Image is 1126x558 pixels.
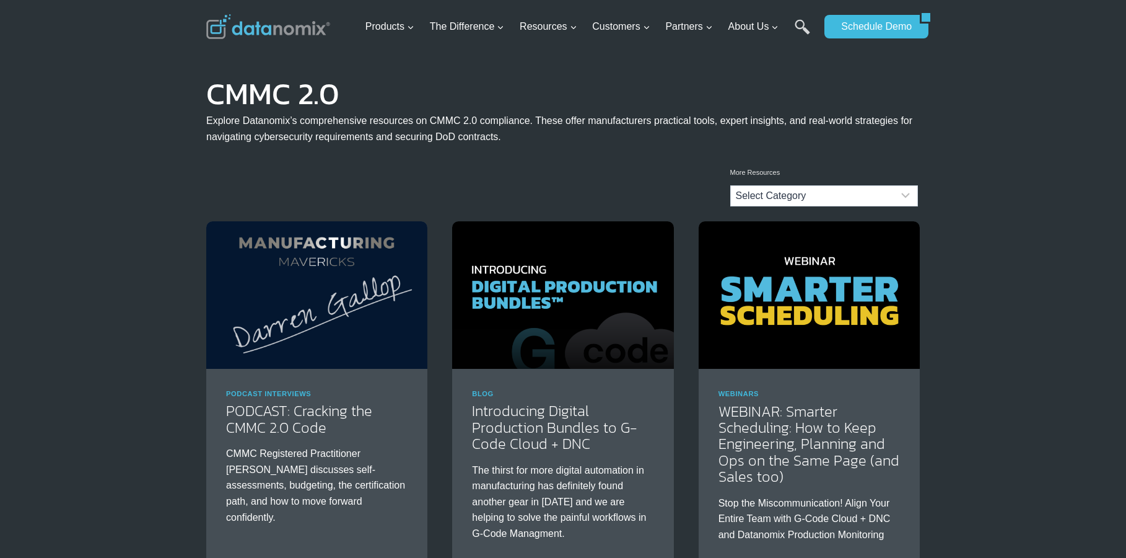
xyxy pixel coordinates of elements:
span: Products [365,19,414,35]
img: Introducing Digital Production Bundles [452,221,673,369]
span: Customers [592,19,650,35]
p: Stop the Miscommunication! Align Your Entire Team with G-Code Cloud + DNC and Datanomix Productio... [718,495,900,543]
a: PODCAST: Cracking the CMMC 2.0 Code [226,400,372,438]
img: Cracking the CMMC 2.0 Code with Darren Gallop [206,221,427,369]
span: The Difference [430,19,505,35]
span: Partners [665,19,712,35]
span: About Us [728,19,779,35]
a: Schedule Demo [824,15,920,38]
img: Datanomix [206,14,330,39]
p: More Resources [730,167,918,179]
nav: Primary Navigation [360,7,819,47]
p: The thirst for more digital automation in manufacturing has definitely found another gear in [DAT... [472,463,653,542]
a: Podcast Interviews [226,390,311,397]
a: Webinars [718,390,759,397]
span: Resources [520,19,577,35]
h1: CMMC 2.0 [206,84,920,103]
a: Blog [472,390,494,397]
a: Search [795,19,810,47]
a: Introducing Digital Production Bundles to G-Code Cloud + DNC [472,400,637,454]
p: Explore Datanomix’s comprehensive resources on CMMC 2.0 compliance. These offer manufacturers pra... [206,113,920,144]
p: CMMC Registered Practitioner [PERSON_NAME] discusses self-assessments, budgeting, the certificati... [226,446,408,525]
a: WEBINAR: Smarter Scheduling: How to Keep Engineering, Planning and Ops on the Same Page (and Sale... [718,401,899,488]
img: Smarter Scheduling: How To Keep Engineering, Planning and Ops on the Same Page [699,221,920,369]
